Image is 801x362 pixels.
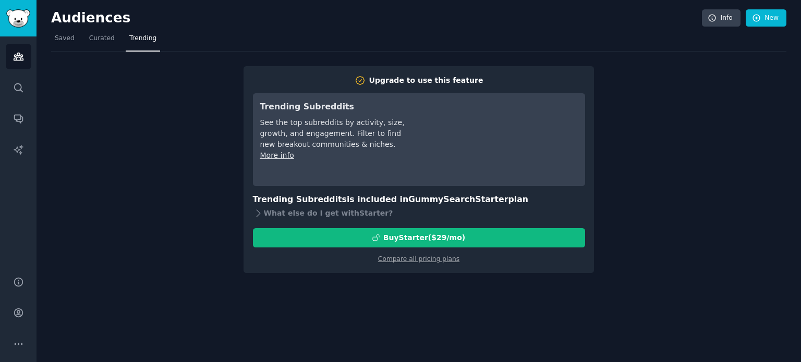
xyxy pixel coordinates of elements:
a: Trending [126,30,160,52]
a: New [746,9,786,27]
div: What else do I get with Starter ? [253,206,585,221]
a: More info [260,151,294,159]
div: See the top subreddits by activity, size, growth, and engagement. Filter to find new breakout com... [260,117,407,150]
div: Buy Starter ($ 29 /mo ) [383,232,465,243]
button: BuyStarter($29/mo) [253,228,585,247]
img: GummySearch logo [6,9,30,28]
h3: Trending Subreddits is included in plan [253,193,585,206]
iframe: YouTube video player [421,101,578,179]
h2: Audiences [51,10,702,27]
span: Trending [129,34,156,43]
a: Info [702,9,741,27]
span: Saved [55,34,75,43]
span: GummySearch Starter [408,194,508,204]
a: Compare all pricing plans [378,255,459,263]
h3: Trending Subreddits [260,101,407,114]
span: Curated [89,34,115,43]
a: Saved [51,30,78,52]
div: Upgrade to use this feature [369,75,483,86]
a: Curated [86,30,118,52]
